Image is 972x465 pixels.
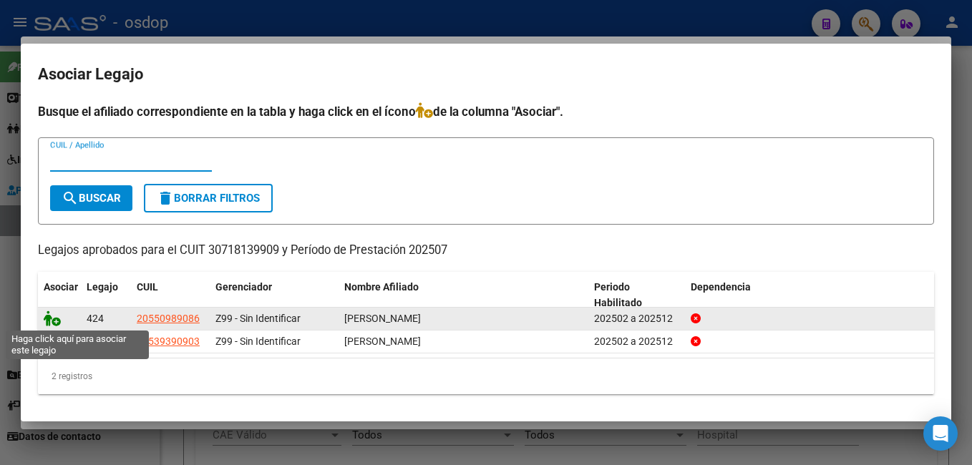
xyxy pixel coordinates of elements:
[87,313,104,324] span: 424
[215,281,272,293] span: Gerenciador
[38,61,934,88] h2: Asociar Legajo
[215,313,301,324] span: Z99 - Sin Identificar
[594,310,679,327] div: 202502 a 202512
[137,313,200,324] span: 20550989086
[87,281,118,293] span: Legajo
[923,416,958,451] div: Open Intercom Messenger
[137,336,200,347] span: 20539390903
[38,102,934,121] h4: Busque el afiliado correspondiente en la tabla y haga click en el ícono de la columna "Asociar".
[81,272,131,319] datatable-header-cell: Legajo
[144,184,273,212] button: Borrar Filtros
[588,272,685,319] datatable-header-cell: Periodo Habilitado
[137,281,158,293] span: CUIL
[157,190,174,207] mat-icon: delete
[38,242,934,260] p: Legajos aprobados para el CUIT 30718139909 y Período de Prestación 202507
[38,272,81,319] datatable-header-cell: Asociar
[594,281,642,309] span: Periodo Habilitado
[685,272,935,319] datatable-header-cell: Dependencia
[38,358,934,394] div: 2 registros
[62,192,121,205] span: Buscar
[87,336,98,347] span: 66
[594,333,679,350] div: 202502 a 202512
[344,281,419,293] span: Nombre Afiliado
[131,272,210,319] datatable-header-cell: CUIL
[157,192,260,205] span: Borrar Filtros
[691,281,751,293] span: Dependencia
[339,272,588,319] datatable-header-cell: Nombre Afiliado
[215,336,301,347] span: Z99 - Sin Identificar
[50,185,132,211] button: Buscar
[344,313,421,324] span: SWIRIDO FANDI JEREMIAS
[44,281,78,293] span: Asociar
[344,336,421,347] span: MORAN CHAVEZ BALTAZAR
[62,190,79,207] mat-icon: search
[210,272,339,319] datatable-header-cell: Gerenciador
